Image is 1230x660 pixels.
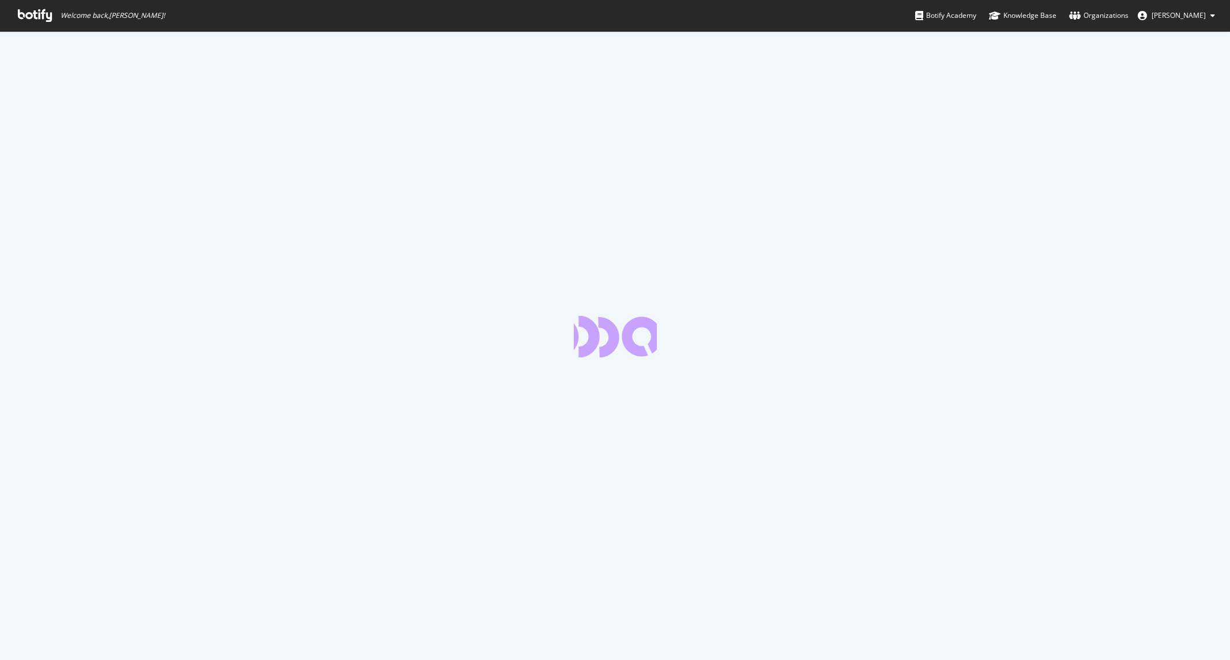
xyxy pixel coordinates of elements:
[61,11,165,20] span: Welcome back, [PERSON_NAME] !
[915,10,976,21] div: Botify Academy
[574,316,657,357] div: animation
[1069,10,1129,21] div: Organizations
[1129,6,1224,25] button: [PERSON_NAME]
[989,10,1056,21] div: Knowledge Base
[1152,10,1206,20] span: Jose Fausto Martinez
